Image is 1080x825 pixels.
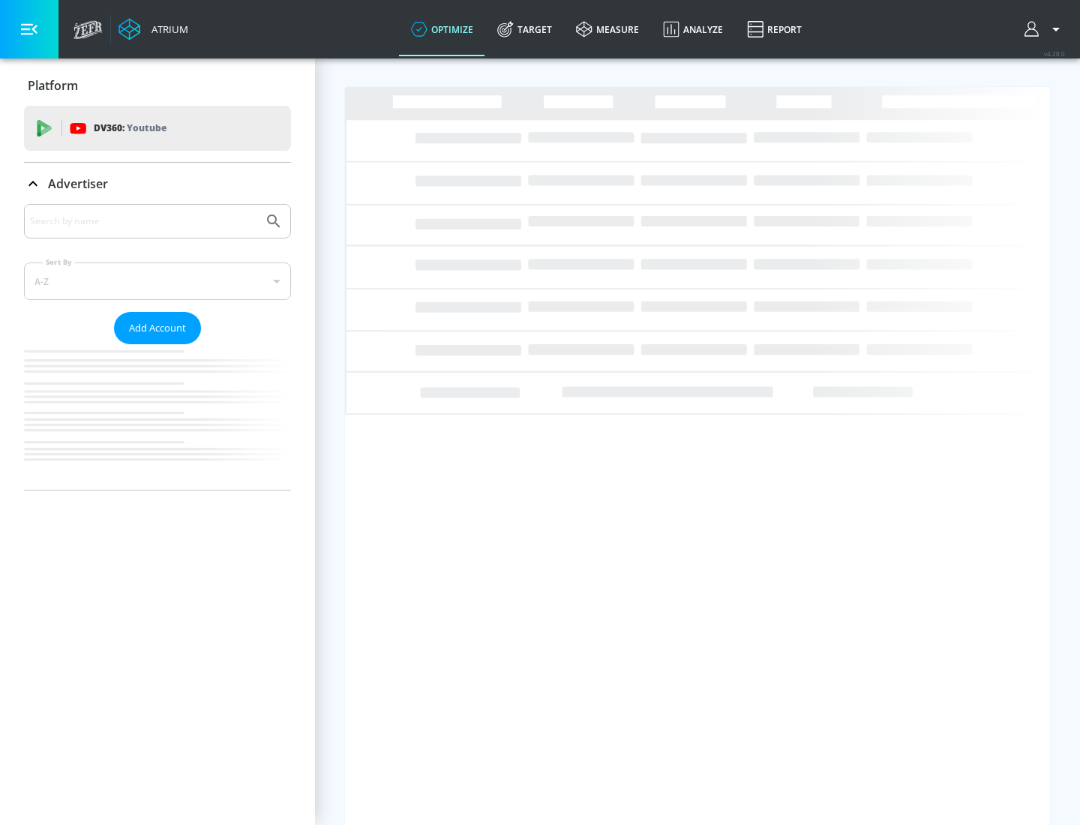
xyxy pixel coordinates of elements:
[145,22,188,36] div: Atrium
[24,344,291,490] nav: list of Advertiser
[24,163,291,205] div: Advertiser
[24,204,291,490] div: Advertiser
[735,2,814,56] a: Report
[114,312,201,344] button: Add Account
[127,120,166,136] p: Youtube
[48,175,108,192] p: Advertiser
[485,2,564,56] a: Target
[24,262,291,300] div: A-Z
[94,120,166,136] p: DV360:
[43,257,75,267] label: Sort By
[564,2,651,56] a: measure
[651,2,735,56] a: Analyze
[129,319,186,337] span: Add Account
[28,77,78,94] p: Platform
[399,2,485,56] a: optimize
[30,211,257,231] input: Search by name
[1044,49,1065,58] span: v 4.28.0
[118,18,188,40] a: Atrium
[24,64,291,106] div: Platform
[24,106,291,151] div: DV360: Youtube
